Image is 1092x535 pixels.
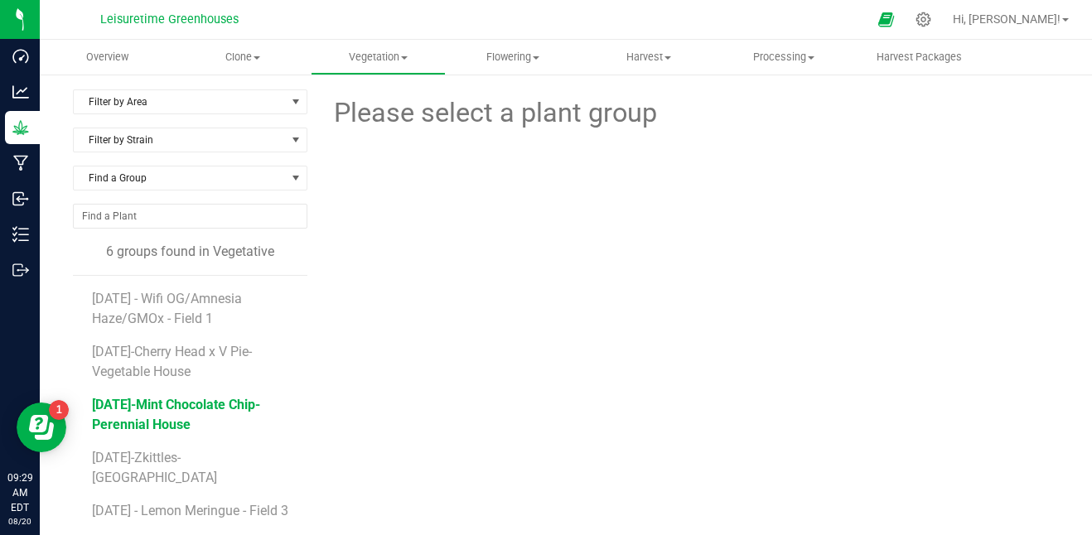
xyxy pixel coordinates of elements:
span: Harvest [582,50,715,65]
span: Flowering [447,50,580,65]
a: Vegetation [311,40,446,75]
a: Processing [716,40,851,75]
inline-svg: Outbound [12,262,29,278]
span: Vegetation [312,50,445,65]
span: select [285,90,306,113]
p: 08/20 [7,515,32,528]
inline-svg: Inventory [12,226,29,243]
input: NO DATA FOUND [74,205,307,228]
p: 09:29 AM EDT [7,470,32,515]
a: Clone [175,40,310,75]
iframe: Resource center unread badge [49,400,69,420]
a: Harvest [581,40,716,75]
span: Open Ecommerce Menu [867,3,905,36]
span: [DATE] - Lemon Meringue - Field 3 [92,503,288,518]
iframe: Resource center [17,402,66,452]
span: Processing [717,50,850,65]
span: Find a Group [74,166,286,190]
span: [DATE]-Cherry Head x V Pie-Vegetable House [92,344,252,379]
div: Manage settings [913,12,934,27]
inline-svg: Grow [12,119,29,136]
inline-svg: Dashboard [12,48,29,65]
a: Harvest Packages [852,40,987,75]
inline-svg: Analytics [12,84,29,100]
a: Overview [40,40,175,75]
span: Please select a plant group [332,93,658,133]
span: [DATE] - Wifi OG/Amnesia Haze/GMOx - Field 1 [92,291,242,326]
span: Leisuretime Greenhouses [100,12,239,27]
span: [DATE]-Mint Chocolate Chip-Perennial House [92,397,260,432]
span: Filter by Strain [74,128,286,152]
inline-svg: Manufacturing [12,155,29,171]
a: Flowering [446,40,581,75]
div: 6 groups found in Vegetative [73,242,307,262]
span: Overview [64,50,151,65]
inline-svg: Inbound [12,190,29,207]
span: Hi, [PERSON_NAME]! [953,12,1061,26]
span: [DATE]-Zkittles-[GEOGRAPHIC_DATA] [92,450,217,485]
span: Harvest Packages [854,50,984,65]
span: Filter by Area [74,90,286,113]
span: Clone [176,50,309,65]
